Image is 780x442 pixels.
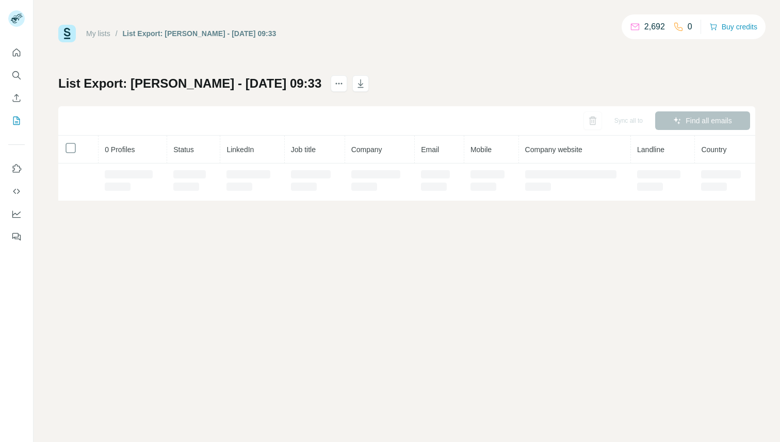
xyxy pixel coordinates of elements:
span: Mobile [470,145,492,154]
button: actions [331,75,347,92]
button: Search [8,66,25,85]
p: 0 [688,21,692,33]
p: 2,692 [644,21,665,33]
span: Company [351,145,382,154]
span: LinkedIn [226,145,254,154]
span: Country [701,145,726,154]
button: Use Surfe API [8,182,25,201]
button: Use Surfe on LinkedIn [8,159,25,178]
span: Job title [291,145,316,154]
button: Dashboard [8,205,25,223]
a: My lists [86,29,110,38]
span: 0 Profiles [105,145,135,154]
button: Buy credits [709,20,757,34]
button: Feedback [8,227,25,246]
span: Company website [525,145,582,154]
h1: List Export: [PERSON_NAME] - [DATE] 09:33 [58,75,321,92]
button: Quick start [8,43,25,62]
span: Landline [637,145,664,154]
span: Status [173,145,194,154]
button: Enrich CSV [8,89,25,107]
div: List Export: [PERSON_NAME] - [DATE] 09:33 [123,28,277,39]
span: Email [421,145,439,154]
button: My lists [8,111,25,130]
img: Surfe Logo [58,25,76,42]
li: / [116,28,118,39]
